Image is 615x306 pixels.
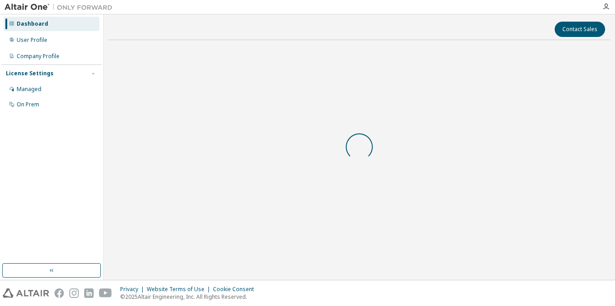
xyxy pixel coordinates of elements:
[120,293,259,301] p: © 2025 Altair Engineering, Inc. All Rights Reserved.
[213,286,259,293] div: Cookie Consent
[3,288,49,298] img: altair_logo.svg
[17,53,59,60] div: Company Profile
[17,37,47,44] div: User Profile
[147,286,213,293] div: Website Terms of Use
[555,22,605,37] button: Contact Sales
[17,20,48,27] div: Dashboard
[17,86,41,93] div: Managed
[6,70,54,77] div: License Settings
[120,286,147,293] div: Privacy
[69,288,79,298] img: instagram.svg
[99,288,112,298] img: youtube.svg
[17,101,39,108] div: On Prem
[84,288,94,298] img: linkedin.svg
[5,3,117,12] img: Altair One
[54,288,64,298] img: facebook.svg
